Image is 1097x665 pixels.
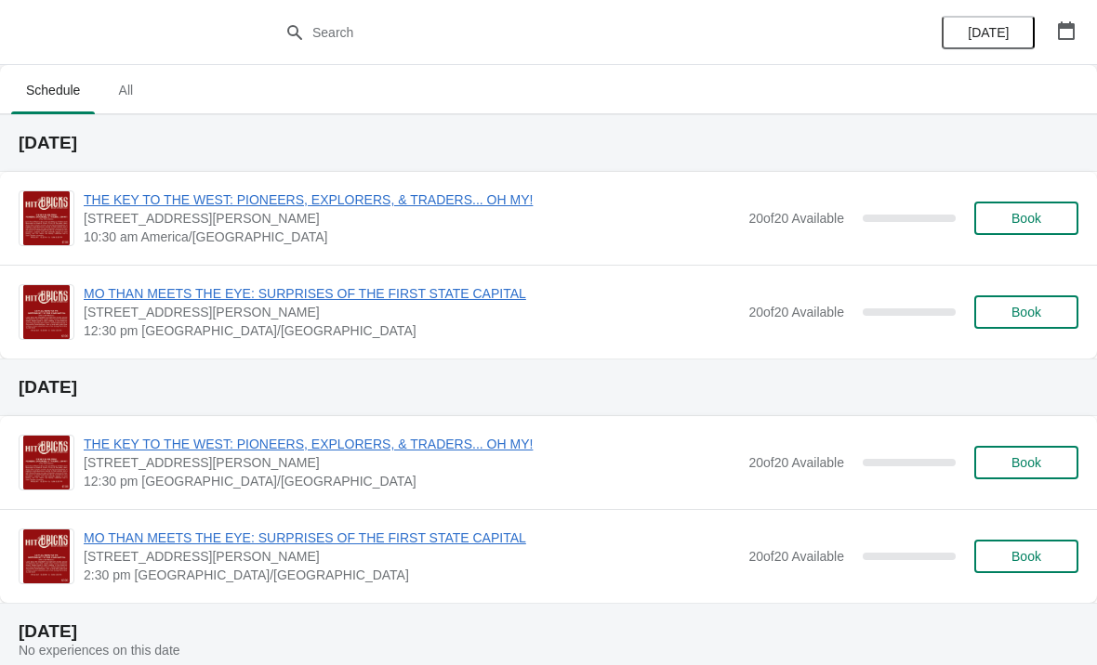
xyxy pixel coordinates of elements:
h2: [DATE] [19,378,1078,397]
span: All [102,73,149,107]
span: [STREET_ADDRESS][PERSON_NAME] [84,209,739,228]
h2: [DATE] [19,622,1078,641]
span: [STREET_ADDRESS][PERSON_NAME] [84,453,739,472]
span: Book [1011,211,1041,226]
img: THE KEY TO THE WEST: PIONEERS, EXPLORERS, & TRADERS... OH MY! | 230 South Main Street, Saint Char... [23,436,69,489]
span: Book [1011,305,1041,319]
button: Book [974,446,1078,479]
img: MO THAN MEETS THE EYE: SURPRISES OF THE FIRST STATE CAPITAL | 230 South Main Street, Saint Charle... [23,285,69,339]
span: 12:30 pm [GEOGRAPHIC_DATA]/[GEOGRAPHIC_DATA] [84,321,739,340]
span: Book [1011,455,1041,470]
span: [STREET_ADDRESS][PERSON_NAME] [84,303,739,321]
span: No experiences on this date [19,643,180,658]
button: Book [974,295,1078,329]
span: 12:30 pm [GEOGRAPHIC_DATA]/[GEOGRAPHIC_DATA] [84,472,739,490]
button: Book [974,540,1078,573]
span: THE KEY TO THE WEST: PIONEERS, EXPLORERS, & TRADERS... OH MY! [84,435,739,453]
span: 20 of 20 Available [748,211,844,226]
input: Search [311,16,823,49]
span: Schedule [11,73,95,107]
span: MO THAN MEETS THE EYE: SURPRISES OF THE FIRST STATE CAPITAL [84,528,739,547]
span: 10:30 am America/[GEOGRAPHIC_DATA] [84,228,739,246]
span: 20 of 20 Available [748,549,844,564]
span: 2:30 pm [GEOGRAPHIC_DATA]/[GEOGRAPHIC_DATA] [84,566,739,584]
span: 20 of 20 Available [748,455,844,470]
h2: [DATE] [19,134,1078,152]
span: [DATE] [968,25,1009,40]
span: THE KEY TO THE WEST: PIONEERS, EXPLORERS, & TRADERS... OH MY! [84,190,739,209]
span: MO THAN MEETS THE EYE: SURPRISES OF THE FIRST STATE CAPITAL [84,284,739,303]
img: THE KEY TO THE WEST: PIONEERS, EXPLORERS, & TRADERS... OH MY! | 230 South Main Street, Saint Char... [23,191,69,245]
button: [DATE] [942,16,1035,49]
img: MO THAN MEETS THE EYE: SURPRISES OF THE FIRST STATE CAPITAL | 230 South Main Street, Saint Charle... [23,529,69,583]
span: Book [1011,549,1041,564]
span: 20 of 20 Available [748,305,844,319]
span: [STREET_ADDRESS][PERSON_NAME] [84,547,739,566]
button: Book [974,202,1078,235]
